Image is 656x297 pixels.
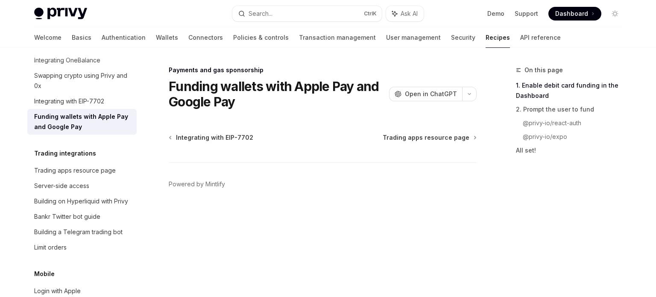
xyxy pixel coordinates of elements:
a: Dashboard [548,7,601,21]
a: 1. Enable debit card funding in the Dashboard [516,79,629,103]
span: Integrating with EIP-7702 [176,133,253,142]
a: Bankr Twitter bot guide [27,209,137,224]
a: Wallets [156,27,178,48]
div: Building on Hyperliquid with Privy [34,196,128,206]
a: Welcome [34,27,61,48]
a: Swapping crypto using Privy and 0x [27,68,137,94]
a: Authentication [102,27,146,48]
a: Building a Telegram trading bot [27,224,137,240]
div: Login with Apple [34,286,81,296]
a: Basics [72,27,91,48]
button: Open in ChatGPT [389,87,462,101]
a: All set! [516,144,629,157]
a: Demo [487,9,504,18]
img: light logo [34,8,87,20]
button: Search...CtrlK [232,6,382,21]
span: Trading apps resource page [383,133,469,142]
a: Policies & controls [233,27,289,48]
div: Trading apps resource page [34,165,116,176]
a: Limit orders [27,240,137,255]
a: Server-side access [27,178,137,194]
a: @privy-io/expo [523,130,629,144]
span: Ctrl K [364,10,377,17]
div: Payments and gas sponsorship [169,66,477,74]
div: Swapping crypto using Privy and 0x [34,71,132,91]
div: Server-side access [34,181,89,191]
h5: Trading integrations [34,148,96,159]
a: Support [515,9,538,18]
a: @privy-io/react-auth [523,116,629,130]
a: Connectors [188,27,223,48]
a: Integrating with EIP-7702 [170,133,253,142]
div: Integrating with EIP-7702 [34,96,104,106]
a: Trading apps resource page [383,133,476,142]
span: Dashboard [555,9,588,18]
a: Powered by Mintlify [169,180,225,188]
span: Open in ChatGPT [405,90,457,98]
div: Bankr Twitter bot guide [34,212,100,222]
button: Toggle dark mode [608,7,622,21]
div: Building a Telegram trading bot [34,227,123,237]
h1: Funding wallets with Apple Pay and Google Pay [169,79,386,109]
a: API reference [520,27,561,48]
a: User management [386,27,441,48]
span: On this page [524,65,563,75]
a: Funding wallets with Apple Pay and Google Pay [27,109,137,135]
a: Integrating with EIP-7702 [27,94,137,109]
div: Search... [249,9,272,19]
h5: Mobile [34,269,55,279]
a: Trading apps resource page [27,163,137,178]
a: Security [451,27,475,48]
a: 2. Prompt the user to fund [516,103,629,116]
button: Ask AI [386,6,424,21]
div: Limit orders [34,242,67,253]
span: Ask AI [401,9,418,18]
a: Building on Hyperliquid with Privy [27,194,137,209]
a: Recipes [486,27,510,48]
div: Funding wallets with Apple Pay and Google Pay [34,112,132,132]
a: Transaction management [299,27,376,48]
